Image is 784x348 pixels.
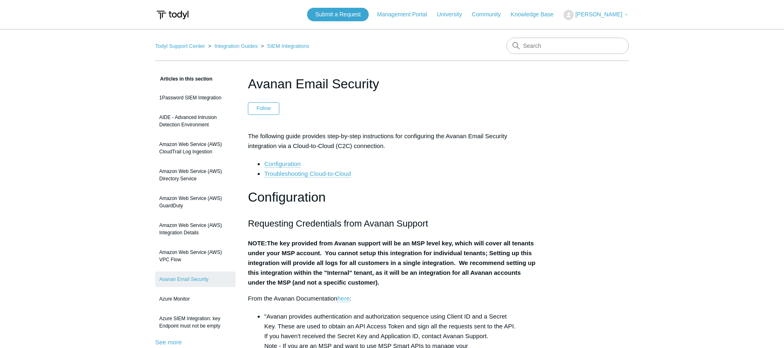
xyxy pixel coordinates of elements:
[267,43,309,49] a: SIEM Integrations
[437,10,470,19] a: University
[337,295,350,302] a: here
[575,11,622,18] span: [PERSON_NAME]
[155,7,190,22] img: Todyl Support Center Help Center home page
[155,90,236,106] a: 1Password SIEM Integration
[248,216,536,231] h2: Requesting Credentials from Avanan Support
[248,240,267,247] strong: NOTE:
[155,164,236,186] a: Amazon Web Service (AWS) Directory Service
[248,294,536,303] p: From the Avanan Documentation :
[214,43,258,49] a: Integration Guides
[155,272,236,287] a: Avanan Email Security
[259,43,310,49] li: SIEM Integrations
[248,240,535,286] strong: The key provided from Avanan support will be an MSP level key, which will cover all tenants under...
[207,43,259,49] li: Integration Guides
[155,245,236,267] a: Amazon Web Service (AWS) VPC Flow
[248,131,536,151] p: The following guide provides step-by-step instructions for configuring the Avanan Email Security ...
[248,187,536,208] h1: Configuration
[155,110,236,132] a: AIDE - Advanced Intrusion Detection Environment
[155,218,236,240] a: Amazon Web Service (AWS) Integration Details
[155,291,236,307] a: Azure Monitor
[248,74,536,94] h1: Avanan Email Security
[377,10,435,19] a: Management Portal
[264,160,301,168] a: Configuration
[155,43,205,49] a: Todyl Support Center
[155,43,207,49] li: Todyl Support Center
[248,102,279,115] button: Follow Article
[563,10,629,20] button: [PERSON_NAME]
[307,8,369,21] a: Submit a Request
[506,38,629,54] input: Search
[155,137,236,159] a: Amazon Web Service (AWS) CloudTrail Log Ingestion
[472,10,509,19] a: Community
[155,311,236,334] a: Azure SIEM Integration: key Endpoint must not be empty
[264,170,351,177] a: Troubleshooting Cloud-to-Cloud
[155,339,182,346] a: See more
[155,191,236,213] a: Amazon Web Service (AWS) GuardDuty
[511,10,562,19] a: Knowledge Base
[155,76,212,82] span: Articles in this section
